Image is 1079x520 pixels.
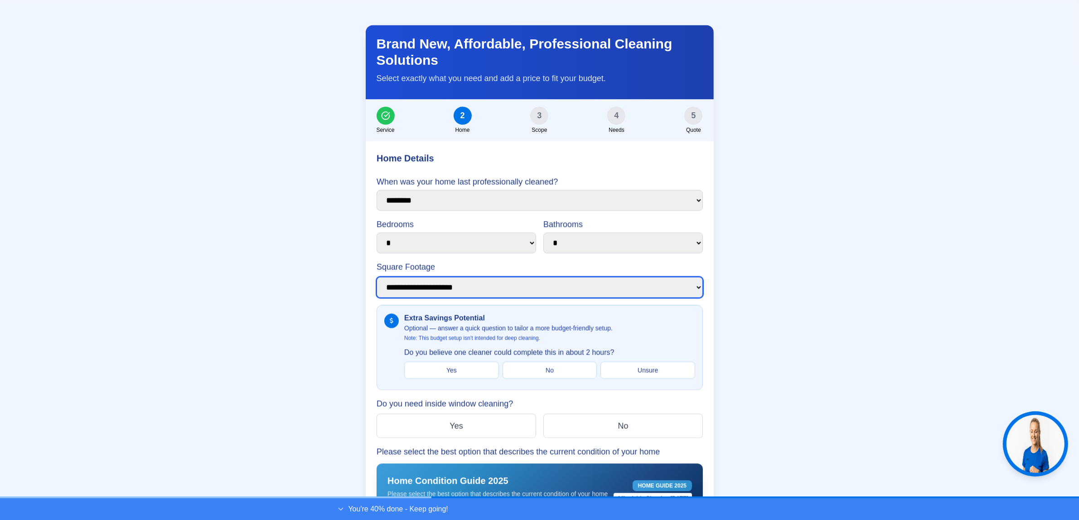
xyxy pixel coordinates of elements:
[543,218,703,231] label: Bathrooms
[600,361,695,379] button: Unsure
[684,106,702,125] div: 5
[377,397,703,410] label: Do you need inside window cleaning?
[404,361,499,379] button: Yes
[377,72,703,85] p: Select exactly what you need and add a price to fit your budget.
[404,334,695,342] p: Note: This budget setup isn’t intended for deep cleaning.
[377,126,395,134] span: Service
[1006,415,1064,473] img: Jen
[377,414,536,438] button: Yes
[686,126,701,134] span: Quote
[377,152,703,164] h3: Home Details
[404,313,485,323] h4: Extra Savings Potential
[377,260,703,273] label: Square Footage
[348,504,448,515] p: You're 40% done - Keep going!
[377,175,703,188] label: When was your home last professionally cleaned?
[454,106,472,125] div: 2
[404,323,695,332] p: Optional — answer a quick question to tailor a more budget‑friendly setup.
[377,36,703,68] h2: Brand New, Affordable, Professional Cleaning Solutions
[530,106,548,125] div: 3
[1003,411,1068,477] button: Get help from Jen
[455,126,469,134] span: Home
[609,126,624,134] span: Needs
[377,218,536,231] label: Bedrooms
[502,361,597,379] button: No
[404,347,695,358] label: Do you believe one cleaner could complete this in about 2 hours?
[607,106,625,125] div: 4
[532,126,547,134] span: Scope
[543,414,703,438] button: No
[377,445,703,458] label: Please select the best option that describes the current condition of your home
